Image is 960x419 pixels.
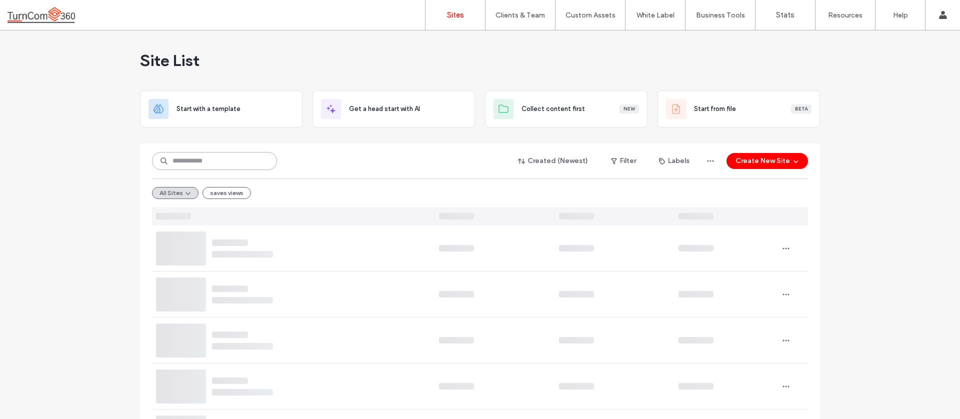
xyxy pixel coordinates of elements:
span: Collect content first [521,104,585,114]
div: New [619,104,639,113]
span: Help [23,7,43,16]
span: Get a head start with AI [349,104,420,114]
label: Clients & Team [495,11,545,19]
button: Labels [650,153,698,169]
button: Created (Newest) [509,153,597,169]
div: Start from fileBeta [657,90,820,127]
button: All Sites [152,187,198,199]
span: Start from file [694,104,736,114]
span: Start with a template [176,104,240,114]
div: Beta [791,104,811,113]
button: Create New Site [726,153,808,169]
label: Stats [776,10,794,19]
label: Business Tools [696,11,745,19]
label: White Label [636,11,674,19]
button: Filter [601,153,646,169]
div: Start with a template [140,90,302,127]
label: Help [893,11,908,19]
label: Sites [447,10,464,19]
label: Custom Assets [565,11,615,19]
span: Site List [140,50,199,70]
div: Collect content firstNew [485,90,647,127]
label: Resources [828,11,862,19]
button: saves views [202,187,251,199]
div: Get a head start with AI [312,90,475,127]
